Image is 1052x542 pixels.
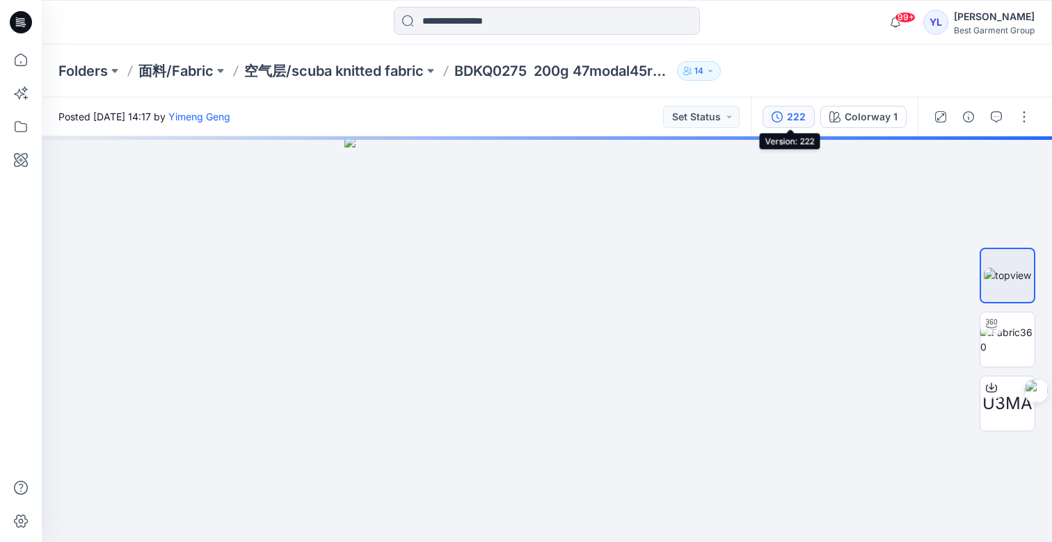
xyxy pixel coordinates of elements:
img: Fabric360 [980,325,1035,354]
div: Colorway 1 [845,109,898,125]
button: Details [957,106,980,128]
div: YL [923,10,948,35]
button: Colorway 1 [820,106,907,128]
div: [PERSON_NAME] [954,8,1035,25]
a: Yimeng Geng [168,111,230,122]
a: 面料/Fabric [138,61,214,81]
p: BDKQ0275 200g 47modal45recycle polyester8elastane [454,61,671,81]
img: topview [984,268,1031,282]
a: 空气层/scuba knitted fabric [244,61,424,81]
button: 222 [763,106,815,128]
button: 14 [677,61,721,81]
img: eyJhbGciOiJIUzI1NiIsImtpZCI6IjAiLCJzbHQiOiJzZXMiLCJ0eXAiOiJKV1QifQ.eyJkYXRhIjp7InR5cGUiOiJzdG9yYW... [344,136,750,542]
a: Folders [58,61,108,81]
span: Posted [DATE] 14:17 by [58,109,230,124]
p: 14 [694,63,703,79]
span: U3MA [982,391,1033,416]
div: Best Garment Group [954,25,1035,35]
div: 222 [787,109,806,125]
span: 99+ [895,12,916,23]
